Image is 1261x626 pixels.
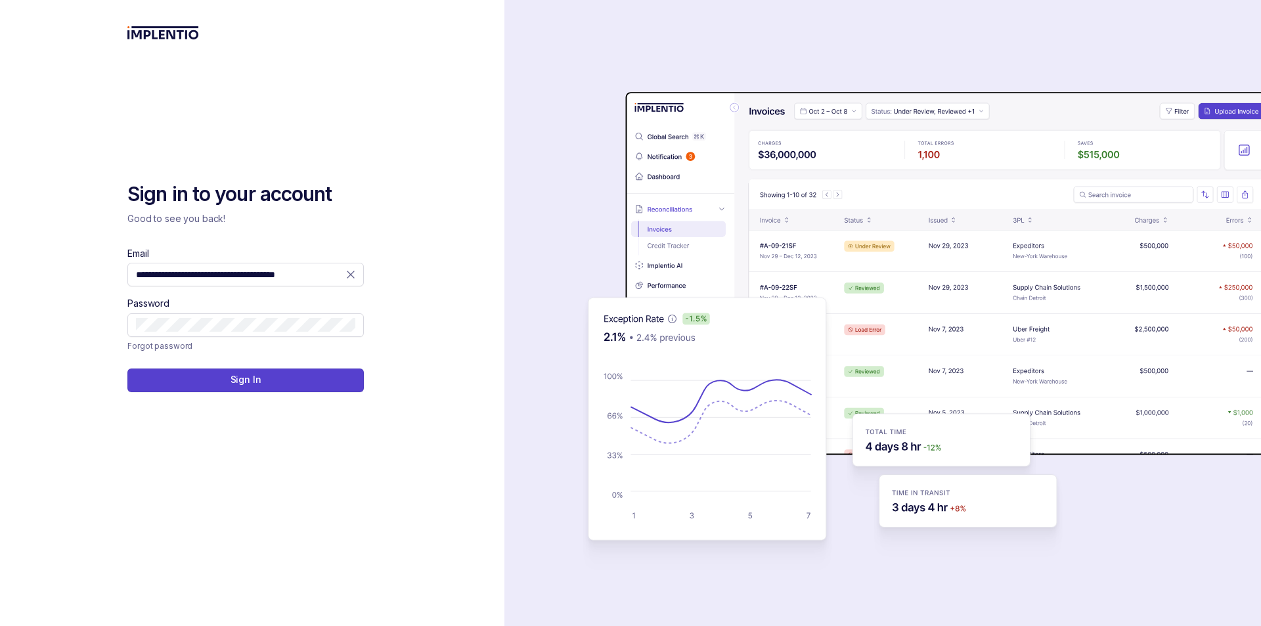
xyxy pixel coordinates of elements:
[231,373,261,386] p: Sign In
[127,212,364,225] p: Good to see you back!
[127,340,192,353] a: Link Forgot password
[127,369,364,392] button: Sign In
[127,297,169,310] label: Password
[127,26,199,39] img: logo
[127,340,192,353] p: Forgot password
[127,181,364,208] h2: Sign in to your account
[127,247,148,260] label: Email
